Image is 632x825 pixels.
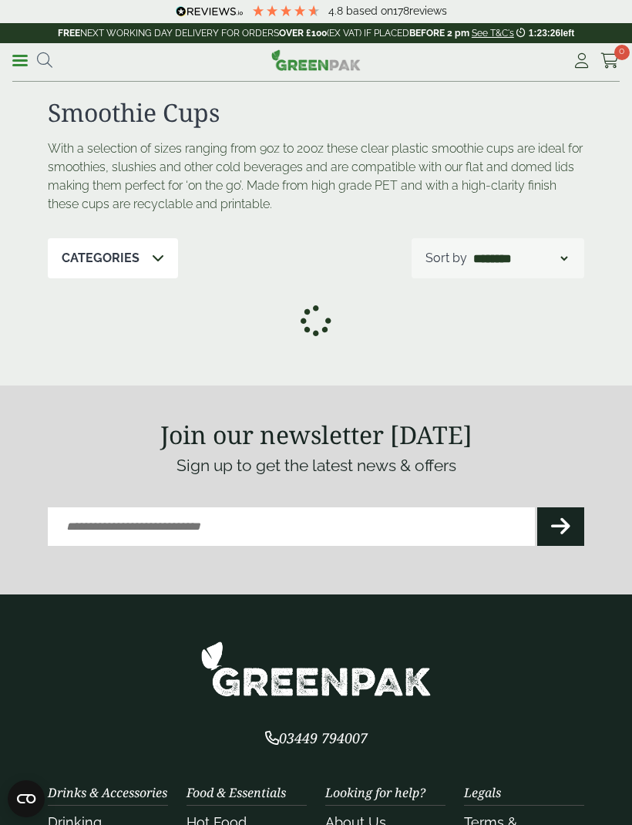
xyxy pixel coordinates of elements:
h1: Smoothie Cups [48,98,584,127]
button: Open CMP widget [8,780,45,817]
strong: FREE [58,28,80,39]
img: GreenPak Supplies [271,49,361,71]
i: Cart [600,53,620,69]
span: 1:23:26 [529,28,560,39]
p: Sort by [425,249,467,268]
p: Categories [62,249,140,268]
span: left [560,28,574,39]
strong: Join our newsletter [DATE] [160,418,472,451]
img: REVIEWS.io [176,6,243,17]
p: Sign up to get the latest news & offers [48,453,584,478]
select: Shop order [470,249,570,268]
a: 03449 794007 [265,732,368,746]
a: See T&C's [472,28,514,39]
strong: OVER £100 [279,28,327,39]
a: 0 [600,49,620,72]
span: 0 [614,45,630,60]
div: 4.78 Stars [251,4,321,18]
span: 03449 794007 [265,729,368,747]
span: 4.8 [328,5,346,17]
strong: BEFORE 2 pm [409,28,469,39]
i: My Account [572,53,591,69]
p: With a selection of sizes ranging from 9oz to 20oz these clear plastic smoothie cups are ideal fo... [48,140,584,214]
span: 178 [393,5,409,17]
img: GreenPak Supplies [200,641,432,697]
span: Based on [346,5,393,17]
span: reviews [409,5,447,17]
